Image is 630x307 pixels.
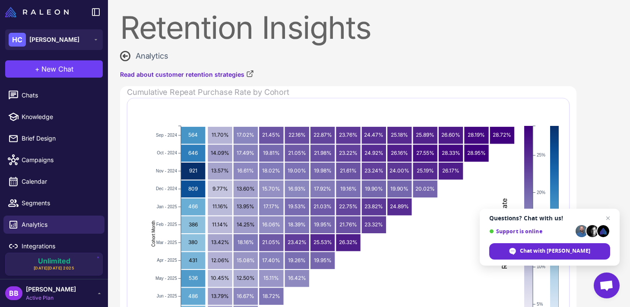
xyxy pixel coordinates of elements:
button: +New Chat [5,60,103,78]
text: 25.18% [391,132,408,138]
a: Integrations [3,237,104,255]
text: 15.70% [262,185,280,191]
text: 26.60% [441,132,460,138]
text: 19.90% [365,185,383,191]
div: Chat with Raleon [489,243,610,260]
text: 24.00% [389,167,409,174]
button: HC[PERSON_NAME] [5,29,103,50]
text: 466 [188,203,198,210]
text: 23.32% [364,221,383,227]
text: 24.92% [364,149,383,156]
span: Chats [22,91,98,100]
text: May - 2025 [155,276,177,280]
text: 11.70% [212,132,229,138]
span: Segments [22,198,98,208]
text: 380 [188,239,198,245]
text: Jun - 2025 [157,294,177,298]
text: 28.33% [442,149,460,156]
text: 21.03% [313,203,332,210]
text: 23.42% [288,239,307,245]
div: Cumulative Repeat Purchase Rate by Cohort [127,86,576,98]
span: Analytics [22,220,98,229]
text: 15.08% [237,257,255,263]
text: 17.17% [263,203,279,210]
text: 386 [189,221,198,227]
text: Apr - 2025 [157,258,177,263]
span: Support is online [489,228,573,235]
text: 19.95% [314,221,332,227]
text: Feb - 2025 [156,222,177,227]
text: 28.72% [493,132,511,138]
text: 25% [537,153,545,157]
text: 13.57% [211,167,229,174]
text: 23.82% [364,203,383,210]
text: 809 [188,185,198,191]
text: Sep - 2024 [156,132,177,137]
text: Oct - 2024 [157,150,177,155]
text: 16.67% [237,292,254,299]
div: BB [5,286,22,300]
text: 12.50% [237,275,255,281]
text: Mar - 2025 [156,240,177,244]
text: 22.75% [339,203,358,210]
text: 646 [188,149,198,156]
text: 17.02% [237,132,254,138]
a: Campaigns [3,151,104,169]
text: 14.09% [211,149,229,156]
text: 536 [189,275,198,281]
text: 564 [188,132,198,138]
text: 486 [188,292,198,299]
span: Active Plan [26,294,76,302]
text: 921 [189,167,197,174]
text: 19.00% [288,167,306,174]
text: 26.32% [339,239,358,245]
span: Chat with [PERSON_NAME] [520,247,590,255]
span: Knowledge [22,112,98,122]
text: 10% [537,264,545,269]
div: Retention Insights [120,12,576,43]
text: 19.81% [263,149,280,156]
span: Campaigns [22,155,98,165]
text: 23.76% [339,132,358,138]
text: 14.25% [237,221,255,227]
text: 21.61% [340,167,357,174]
text: 23.22% [339,149,358,156]
text: 19.16% [340,185,357,191]
text: 24.47% [364,132,383,138]
text: 11.14% [212,221,228,227]
a: Segments [3,194,104,212]
text: 16.93% [288,185,306,191]
span: Integrations [22,241,98,251]
text: 24.89% [390,203,409,210]
img: Raleon Logo [5,7,69,17]
text: Nov - 2024 [156,168,177,173]
text: 18.72% [263,292,280,299]
text: 25.89% [416,132,434,138]
text: 21.98% [314,149,332,156]
span: Calendar [22,177,98,186]
text: 21.05% [288,149,306,156]
div: Open chat [594,273,620,298]
text: 13.79% [211,292,229,299]
text: 18.16% [237,239,254,245]
text: 11.16% [212,203,228,210]
text: 27.55% [416,149,434,156]
a: Brief Design [3,129,104,147]
a: Calendar [3,172,104,191]
text: 16.42% [288,275,306,281]
text: 21.05% [262,239,280,245]
text: 13.60% [237,185,255,191]
span: New Chat [41,64,73,74]
text: 5% [537,301,543,306]
span: [PERSON_NAME] [29,35,79,44]
text: 15.11% [263,275,279,281]
a: Analytics [3,216,104,234]
text: 25.19% [417,167,434,174]
span: + [35,64,40,74]
a: Read about customer retention strategies [120,70,254,79]
span: Analytics [136,50,168,62]
text: 23.24% [364,167,383,174]
text: 17.92% [314,185,331,191]
span: Questions? Chat with us! [489,215,610,222]
text: Cohort Month [151,220,156,247]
